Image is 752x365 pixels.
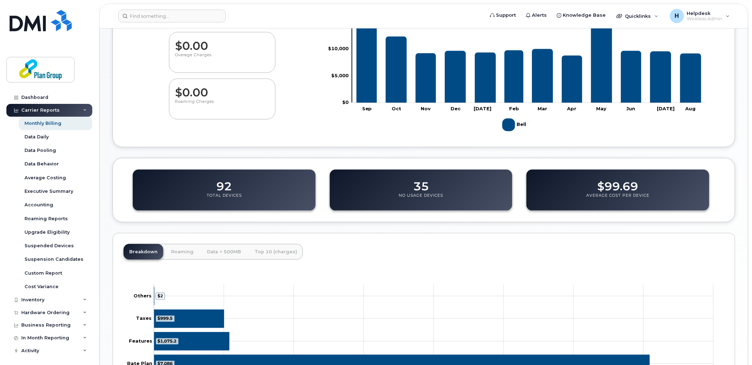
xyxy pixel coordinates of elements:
tspan: Nov [421,106,431,112]
dd: $0.00 [175,32,269,52]
span: Knowledge Base [563,12,606,19]
a: Knowledge Base [552,8,611,22]
a: Data > 500MB [201,244,247,260]
p: Average Cost Per Device [587,193,650,206]
span: H [675,12,679,20]
dd: 35 [413,173,429,193]
tspan: Dec [451,106,461,112]
tspan: Taxes [136,316,152,321]
g: Bell [502,116,528,134]
span: Support [496,12,516,19]
dd: 92 [216,173,232,193]
tspan: Feb [509,106,519,112]
span: Wireless Admin [687,16,723,22]
span: Quicklinks [625,13,651,19]
a: Alerts [521,8,552,22]
g: Legend [502,116,528,134]
input: Find something... [118,10,226,22]
tspan: Oct [392,106,401,112]
div: Quicklinks [612,9,664,23]
tspan: Others [133,293,152,298]
g: Bell [357,6,702,103]
tspan: $2 [157,293,163,298]
tspan: Jun [627,106,636,112]
p: No Usage Devices [399,193,443,206]
tspan: Apr [567,106,577,112]
tspan: Sep [362,106,372,112]
tspan: $999.5 [157,316,173,321]
tspan: [DATE] [657,106,675,112]
tspan: [DATE] [474,106,492,112]
dd: $99.69 [598,173,638,193]
a: Top 10 (charges) [249,244,303,260]
span: Alerts [532,12,547,19]
a: Roaming [165,244,199,260]
tspan: $10,000 [328,46,349,52]
p: Roaming Charges [175,99,269,112]
tspan: $0 [342,100,349,105]
dd: $0.00 [175,79,269,99]
tspan: May [596,106,607,112]
p: Total Devices [207,193,242,206]
tspan: Features [129,338,152,344]
p: Overage Charges [175,52,269,65]
a: Support [485,8,521,22]
tspan: $1,075.2 [157,338,176,344]
tspan: Aug [686,106,696,112]
tspan: $5,000 [331,73,349,78]
span: Helpdesk [687,10,723,16]
div: Helpdesk [665,9,735,23]
a: Breakdown [124,244,163,260]
tspan: Mar [538,106,547,112]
